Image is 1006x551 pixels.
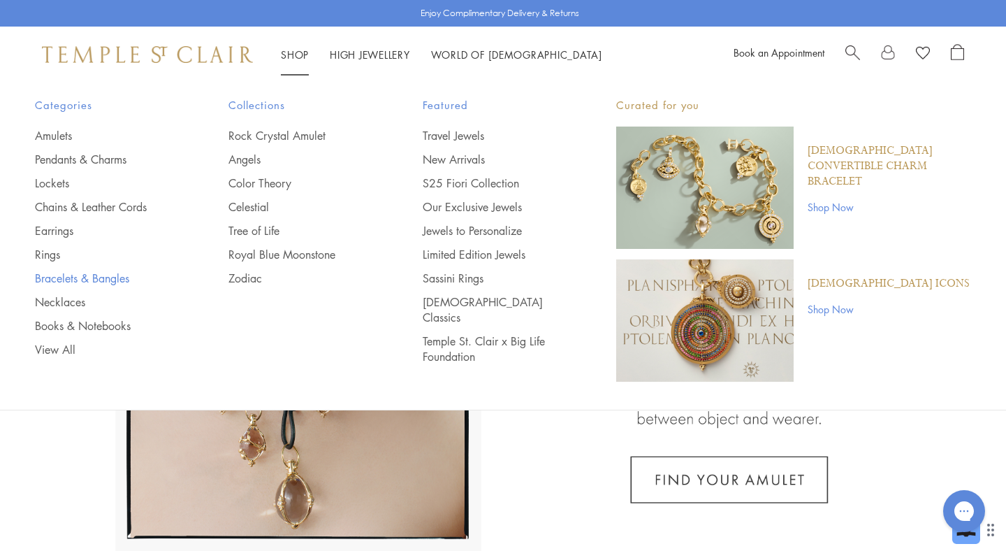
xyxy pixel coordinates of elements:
a: Search [845,44,860,65]
a: Travel Jewels [423,128,560,143]
a: Shop Now [808,301,970,317]
a: Earrings [35,223,173,238]
a: Rock Crystal Amulet [228,128,366,143]
a: Necklaces [35,294,173,310]
span: Collections [228,96,366,114]
a: Bracelets & Bangles [35,271,173,286]
a: Pendants & Charms [35,152,173,167]
a: Tree of Life [228,223,366,238]
a: New Arrivals [423,152,560,167]
a: Zodiac [228,271,366,286]
nav: Main navigation [281,46,602,64]
a: Color Theory [228,176,366,191]
a: Books & Notebooks [35,318,173,334]
a: Jewels to Personalize [423,223,560,238]
a: Celestial [228,199,366,215]
a: Rings [35,247,173,262]
a: [DEMOGRAPHIC_DATA] Convertible Charm Bracelet [808,143,971,189]
a: Limited Edition Jewels [423,247,560,262]
a: View All [35,342,173,357]
a: S25 Fiori Collection [423,176,560,191]
a: Sassini Rings [423,271,560,286]
img: Temple St. Clair [42,46,253,63]
p: Curated for you [616,96,971,114]
a: Angels [228,152,366,167]
iframe: Gorgias live chat messenger [936,485,992,537]
p: Enjoy Complimentary Delivery & Returns [421,6,579,20]
span: Categories [35,96,173,114]
a: World of [DEMOGRAPHIC_DATA]World of [DEMOGRAPHIC_DATA] [431,48,602,62]
a: Book an Appointment [734,45,824,59]
a: Chains & Leather Cords [35,199,173,215]
a: ShopShop [281,48,309,62]
a: Shop Now [808,199,971,215]
a: High JewelleryHigh Jewellery [330,48,410,62]
a: Lockets [35,176,173,191]
a: [DEMOGRAPHIC_DATA] Icons [808,276,970,292]
a: [DEMOGRAPHIC_DATA] Classics [423,294,560,325]
a: Temple St. Clair x Big Life Foundation [423,334,560,364]
a: Our Exclusive Jewels [423,199,560,215]
a: Open Shopping Bag [951,44,964,65]
a: View Wishlist [916,44,930,65]
span: Featured [423,96,560,114]
a: Amulets [35,128,173,143]
a: Royal Blue Moonstone [228,247,366,262]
